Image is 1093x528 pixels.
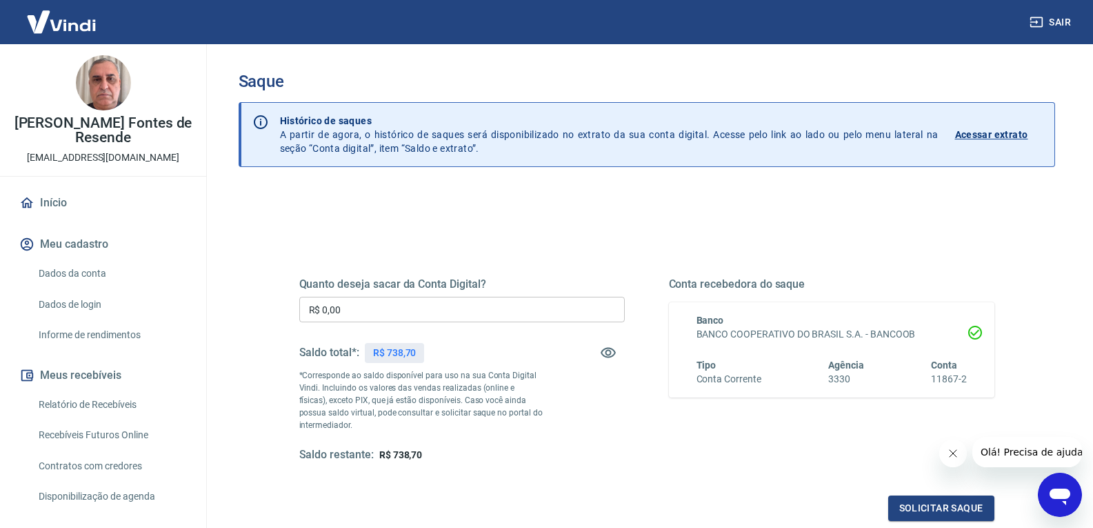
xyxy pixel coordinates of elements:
[828,360,864,371] span: Agência
[379,449,423,460] span: R$ 738,70
[8,10,116,21] span: Olá! Precisa de ajuda?
[33,321,190,349] a: Informe de rendimentos
[696,360,716,371] span: Tipo
[17,1,106,43] img: Vindi
[696,327,967,342] h6: BANCO COOPERATIVO DO BRASIL S.A. - BANCOOB
[696,315,724,326] span: Banco
[299,346,359,360] h5: Saldo total*:
[11,116,195,145] p: [PERSON_NAME] Fontes de Resende
[33,391,190,419] a: Relatório de Recebíveis
[280,114,939,155] p: A partir de agora, o histórico de saques será disponibilizado no extrato da sua conta digital. Ac...
[1038,473,1082,517] iframe: Botão para abrir a janela de mensagens
[33,482,190,511] a: Disponibilização de agenda
[828,372,864,387] h6: 3330
[955,128,1028,141] p: Acessar extrato
[669,277,994,291] h5: Conta recebedora do saque
[17,188,190,218] a: Início
[931,360,957,371] span: Conta
[76,55,131,110] img: 89d8b9f7-c1a2-4816-80f0-7cc5cfdd2ce2.jpeg
[299,277,625,291] h5: Quanto deseja sacar da Conta Digital?
[373,346,417,360] p: R$ 738,70
[299,448,374,462] h5: Saldo restante:
[931,372,967,387] h6: 11867-2
[280,114,939,128] p: Histórico de saques
[696,372,761,387] h6: Conta Corrente
[33,421,190,449] a: Recebíveis Futuros Online
[17,229,190,260] button: Meu cadastro
[27,150,179,165] p: [EMAIL_ADDRESS][DOMAIN_NAME]
[33,291,190,319] a: Dados de login
[33,452,190,480] a: Contratos com credores
[239,72,1055,91] h3: Saque
[972,437,1082,467] iframe: Mensagem da empresa
[299,369,543,431] p: *Corresponde ao saldo disponível para uso na sua Conta Digital Vindi. Incluindo os valores das ve...
[1027,10,1076,35] button: Sair
[33,260,190,288] a: Dados da conta
[888,496,994,521] button: Solicitar saque
[955,114,1043,155] a: Acessar extrato
[939,440,967,467] iframe: Fechar mensagem
[17,360,190,391] button: Meus recebíveis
